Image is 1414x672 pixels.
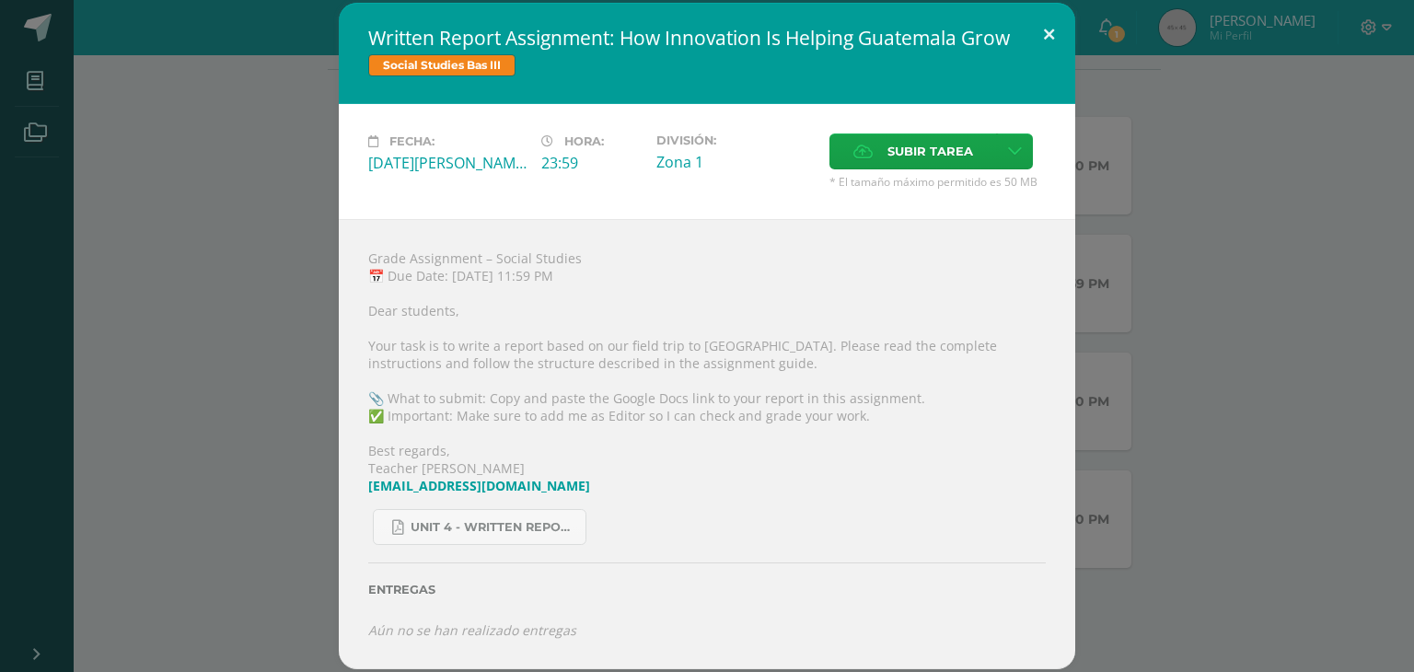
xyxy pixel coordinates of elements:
div: [DATE][PERSON_NAME] [368,153,527,173]
h2: Written Report Assignment: How Innovation Is Helping Guatemala Grow [368,25,1046,51]
button: Close (Esc) [1023,3,1075,65]
span: Subir tarea [887,134,973,168]
a: [EMAIL_ADDRESS][DOMAIN_NAME] [368,477,590,494]
label: Entregas [368,583,1046,597]
div: Grade Assignment – Social Studies 📅 Due Date: [DATE] 11:59 PM Dear students, Your task is to writ... [339,219,1075,668]
span: Fecha: [389,134,435,148]
i: Aún no se han realizado entregas [368,621,576,639]
label: División: [656,133,815,147]
div: 23:59 [541,153,642,173]
span: Unit 4 - Written Report Assignment_ How Innovation Is Helping [GEOGRAPHIC_DATA] Grow.pdf [411,520,576,535]
span: Hora: [564,134,604,148]
span: * El tamaño máximo permitido es 50 MB [829,174,1046,190]
div: Zona 1 [656,152,815,172]
span: Social Studies Bas III [368,54,516,76]
a: Unit 4 - Written Report Assignment_ How Innovation Is Helping [GEOGRAPHIC_DATA] Grow.pdf [373,509,586,545]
